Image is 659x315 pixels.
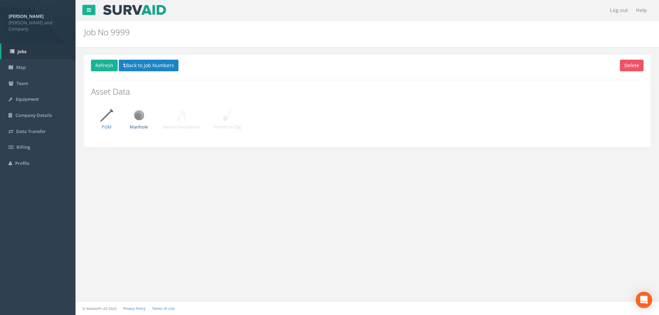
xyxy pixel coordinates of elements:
img: job_detail_manhole.png [130,107,148,124]
button: Refresh [91,60,118,71]
p: Service Avoidance [163,124,199,130]
span: Billing [16,144,30,150]
a: Jobs [1,44,76,60]
h2: Asset Data [91,87,644,96]
small: © Kullasoft Ltd 2025 [82,306,117,311]
span: Map [16,64,26,70]
img: job_detail_pgm.png [98,107,115,124]
strong: [PERSON_NAME] [9,13,44,19]
h2: Job No 9999 [84,28,554,37]
span: [PERSON_NAME] and Company [9,20,67,32]
a: Manhole [130,111,148,130]
span: Jobs [18,48,26,54]
a: Privacy Policy [123,306,146,311]
span: Data Transfer [16,128,46,134]
button: Back to Job Numbers [119,60,178,71]
span: Team [16,80,28,86]
a: [PERSON_NAME] [PERSON_NAME] and Company [9,11,67,32]
a: PGM [98,111,115,130]
p: Manhole [130,124,148,130]
img: job_detail_service_avoidance.png [173,107,190,124]
span: Profile [15,160,29,166]
div: Open Intercom Messenger [636,292,652,308]
span: Equipment [16,96,39,102]
p: Permit to Dig [214,124,241,130]
img: job_detail_permit_to_dig.png [219,107,236,124]
p: PGM [98,124,115,130]
span: Company Details [15,112,52,118]
button: Delete [620,60,644,71]
a: Terms of Use [152,306,175,311]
